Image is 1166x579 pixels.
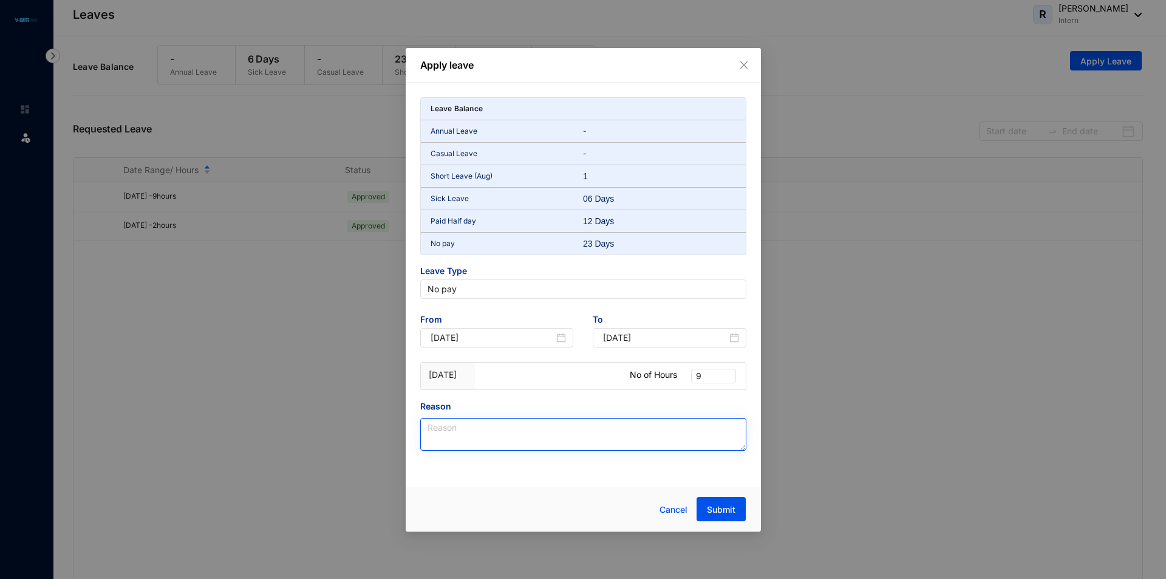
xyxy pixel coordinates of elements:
p: Leave Balance [431,103,483,115]
p: Short Leave (Aug) [431,170,584,182]
label: Reason [420,400,460,413]
button: Close [737,58,751,72]
textarea: Reason [420,418,746,451]
p: Apply leave [420,58,746,72]
div: 12 Days [583,215,634,227]
span: No pay [428,280,739,298]
p: Paid Half day [431,215,584,227]
p: Casual Leave [431,148,584,160]
span: To [593,313,746,328]
div: 23 Days [583,238,634,250]
div: 1 [583,170,634,182]
button: Cancel [650,498,697,522]
span: Leave Type [420,265,746,279]
p: No of Hours [630,369,677,381]
p: - [583,125,736,137]
p: - [583,148,736,160]
span: Cancel [660,503,687,516]
span: From [420,313,574,328]
p: Sick Leave [431,193,584,205]
p: Annual Leave [431,125,584,137]
input: End Date [603,331,727,344]
button: Submit [697,497,746,521]
p: [DATE] [429,369,467,381]
span: close [739,60,749,70]
p: No pay [431,238,584,250]
span: 9 [696,369,731,383]
div: 06 Days [583,193,634,205]
input: Start Date [431,331,554,344]
span: Submit [707,504,735,516]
